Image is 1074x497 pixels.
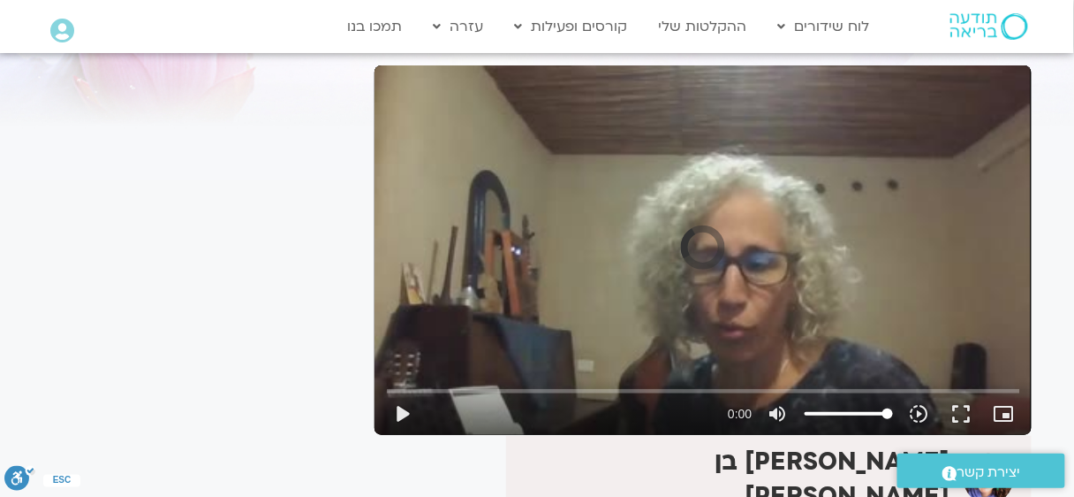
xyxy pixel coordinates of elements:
a: לוח שידורים [769,10,879,43]
a: עזרה [425,10,493,43]
a: קורסים ופעילות [506,10,637,43]
span: יצירת קשר [957,461,1021,485]
a: תמכו בנו [339,10,412,43]
a: יצירת קשר [897,454,1065,488]
img: תודעה בריאה [950,13,1028,40]
a: ההקלטות שלי [650,10,756,43]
